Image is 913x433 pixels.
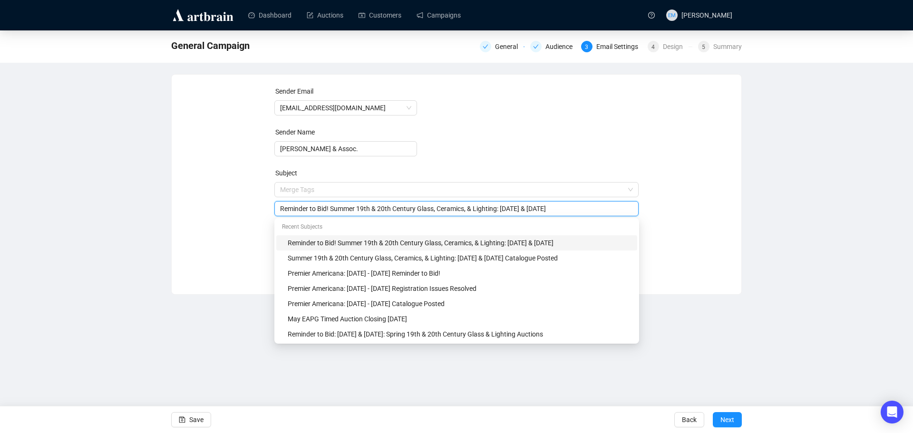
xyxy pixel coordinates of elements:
a: Customers [359,3,401,28]
div: Premier Americana: [DATE] - [DATE] Registration Issues Resolved [288,283,631,294]
span: save [179,416,185,423]
div: 5Summary [698,41,742,52]
span: 4 [651,44,655,50]
div: Reminder to Bid: May 22 & 23, 2025: Spring 19th & 20th Century Glass & Lighting Auctions [276,327,637,342]
button: Next [713,412,742,427]
div: 4Design [648,41,692,52]
div: Reminder to Bid! Summer 19th & 20th Century Glass, Ceramics, & Lighting: [DATE] & [DATE] [288,238,631,248]
div: Summary [713,41,742,52]
span: info@jeffreysevans.com [280,101,411,115]
div: Summer 19th & 20th Century Glass, Ceramics, & Lighting: July 24 & 25, 2025 Catalogue Posted [276,250,637,266]
button: Back [674,412,704,427]
div: Design [663,41,689,52]
span: 5 [702,44,705,50]
div: Audience [545,41,578,52]
div: Audience [530,41,575,52]
span: General Campaign [171,38,250,53]
span: check [533,44,539,49]
div: Open Intercom Messenger [881,401,903,423]
div: Summer 19th & 20th Century Glass, Ceramics, & Lighting: [DATE] & [DATE] Catalogue Posted [288,253,631,263]
div: General [495,41,524,52]
a: Dashboard [248,3,291,28]
span: Next [720,406,734,433]
a: Auctions [307,3,343,28]
button: Save [171,412,211,427]
div: Email Settings [596,41,644,52]
span: check [483,44,488,49]
div: Reminder to Bid! Summer 19th & 20th Century Glass, Ceramics, & Lighting: July 24 & 25, 2025 [276,235,637,250]
div: Premier Americana: [DATE] - [DATE] Reminder to Bid! [288,268,631,279]
span: 3 [585,44,588,50]
div: May EAPG Timed Auction Closing Tuesday, May 27, 2025 [276,311,637,327]
label: Sender Name [275,128,315,136]
div: Premier Americana: June 26 - 28, 2025 Catalogue Posted [276,296,637,311]
div: Recent Subjects [276,220,637,235]
div: General [480,41,524,52]
span: [PERSON_NAME] [681,11,732,19]
img: logo [171,8,235,23]
div: Reminder to Bid: [DATE] & [DATE]: Spring 19th & 20th Century Glass & Lighting Auctions [288,329,631,339]
span: EM [668,11,676,19]
span: Save [189,406,204,433]
div: Premier Americana: June 26 - 28, 2025 Reminder to Bid! [276,266,637,281]
div: 3Email Settings [581,41,642,52]
div: Premier Americana: [DATE] - [DATE] Catalogue Posted [288,298,631,309]
label: Sender Email [275,87,313,95]
div: May EAPG Timed Auction Closing [DATE] [288,314,631,324]
span: question-circle [648,12,655,19]
a: Campaigns [417,3,461,28]
div: Subject [275,168,640,178]
span: Back [682,406,697,433]
div: Premier Americana: June 26 - 28, 2025 Registration Issues Resolved [276,281,637,296]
